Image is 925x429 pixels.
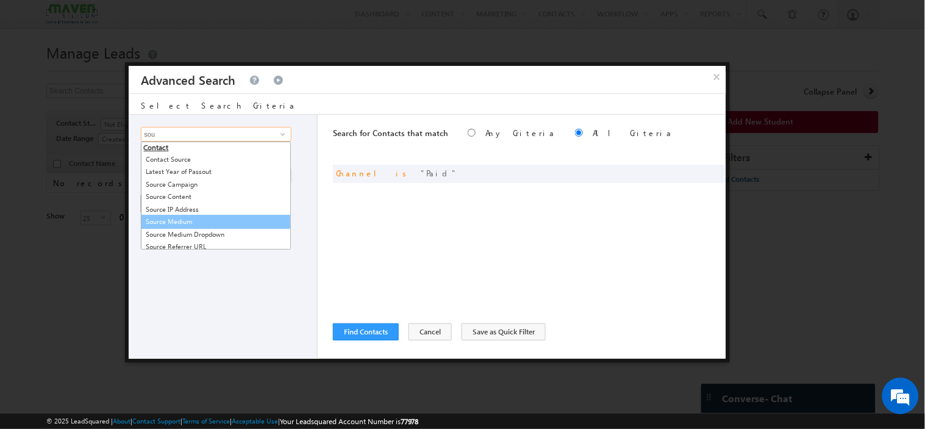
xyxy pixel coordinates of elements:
a: About [113,417,130,425]
span: Search for Contacts that match [333,128,448,138]
label: All Criteria [593,128,673,138]
a: Source Medium Dropdown [141,228,290,241]
button: Cancel [409,323,452,341]
div: Minimize live chat window [200,6,229,35]
span: Your Leadsquared Account Number is [280,417,419,426]
img: d_60004797649_company_0_60004797649 [21,64,51,80]
a: Terms of Service [182,417,230,425]
button: Save as Quick Filter [462,323,546,341]
a: Source Campaign [141,178,290,191]
a: Contact Support [132,417,180,425]
a: Source Referrer URL [141,240,290,253]
a: Source Content [141,190,290,203]
textarea: Type your message and click 'Submit' [16,113,223,326]
a: Source IP Address [141,203,290,216]
a: Contact Source [141,153,290,166]
div: Leave a message [63,64,205,80]
span: © 2025 LeadSquared | | | | | [46,416,419,427]
a: Show All Items [274,128,289,140]
a: Latest Year of Passout [141,165,290,178]
li: Contact [141,142,290,153]
input: Type to Search [141,127,291,142]
a: Acceptable Use [232,417,278,425]
button: Find Contacts [333,323,399,341]
span: Channel [336,168,386,178]
button: × [707,66,727,87]
a: Source Medium [141,215,291,229]
span: Select Search Criteria [141,100,296,110]
span: is [396,168,411,178]
em: Submit [179,336,221,353]
h3: Advanced Search [141,66,235,93]
span: 77978 [401,417,419,426]
label: Any Criteria [485,128,555,138]
span: Paid [421,168,457,178]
